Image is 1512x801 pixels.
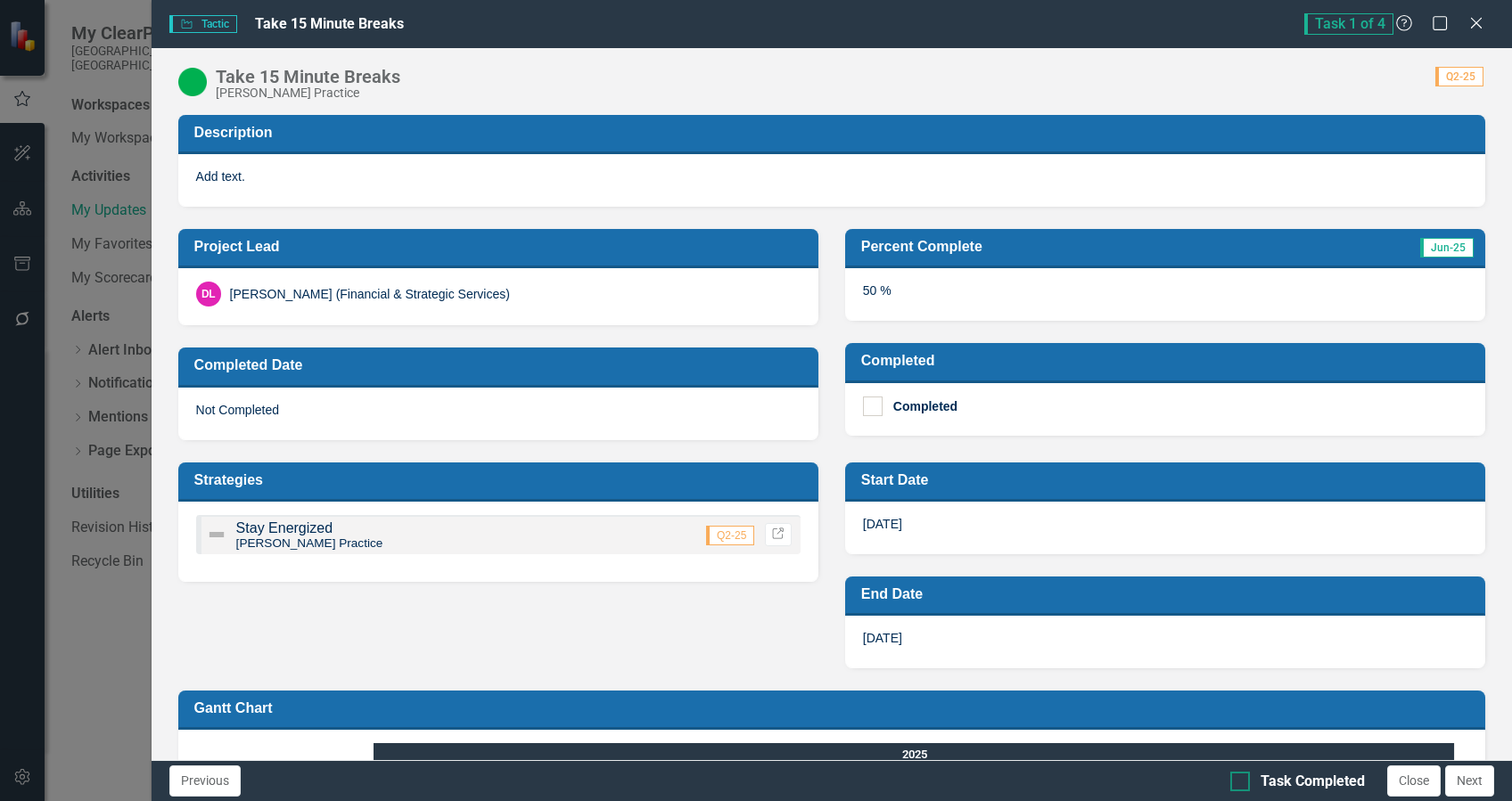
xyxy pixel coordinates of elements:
img: On Track [178,68,207,96]
span: Stay Energized [236,520,333,535]
span: Tactic [169,15,237,33]
h3: Strategies [194,471,809,488]
span: Task 1 of 4 [1304,13,1393,35]
p: Add text. [196,168,1467,185]
h3: Gantt Chart [194,699,1475,716]
span: Q2-25 [1435,67,1483,86]
h3: Completed Date [194,356,809,373]
span: Take 15 Minute Breaks [255,15,404,32]
span: [DATE] [863,517,902,531]
small: [PERSON_NAME] Practice [236,536,383,550]
span: Jun-25 [1420,238,1474,257]
span: [DATE] [863,631,902,645]
div: Not Completed [178,388,818,439]
button: Close [1387,765,1441,797]
div: 2025 [376,743,1455,766]
div: DL [196,282,221,307]
span: Q2-25 [706,526,754,545]
img: Not Defined [206,524,227,545]
h3: Project Lead [194,238,809,255]
h3: Start Date [861,471,1475,488]
h3: Description [194,124,1475,141]
div: [PERSON_NAME] Practice [216,86,400,100]
div: [PERSON_NAME] (Financial & Strategic Services) [230,285,510,303]
button: Previous [169,765,241,797]
button: Next [1445,765,1494,797]
h3: Completed [861,352,1475,369]
div: Take 15 Minute Breaks [216,67,400,86]
div: 50 % [845,268,1485,320]
h3: Percent Complete [861,238,1283,255]
h3: End Date [861,585,1475,602]
div: Task Completed [1261,772,1365,792]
